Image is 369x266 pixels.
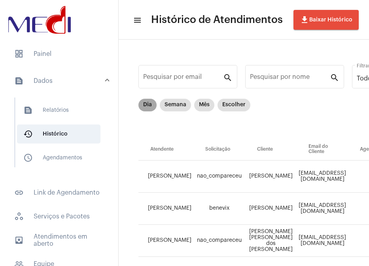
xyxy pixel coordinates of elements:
[245,161,297,193] td: [PERSON_NAME]
[297,161,348,193] td: [EMAIL_ADDRESS][DOMAIN_NAME]
[8,231,110,250] span: Atendimentos em aberto
[151,13,283,26] span: Histórico de Atendimentos
[297,193,348,225] td: [EMAIL_ADDRESS][DOMAIN_NAME]
[8,207,110,226] span: Serviços e Pacotes
[138,99,157,111] mat-chip: Dia
[8,44,110,63] span: Painel
[17,148,100,167] span: Agendamentos
[5,68,118,94] mat-expansion-panel-header: sidenav iconDados
[138,138,193,161] th: Atendente
[5,94,118,178] div: sidenav iconDados
[14,188,24,197] mat-icon: sidenav icon
[297,138,348,161] th: Email do Cliente
[300,15,309,25] mat-icon: file_download
[23,153,33,163] mat-icon: sidenav icon
[14,235,24,245] mat-icon: sidenav icon
[138,161,193,193] td: [PERSON_NAME]
[300,17,352,23] span: Baixar Histórico
[23,105,33,115] mat-icon: sidenav icon
[6,4,73,36] img: d3a1b5fa-500b-b90f-5a1c-719c20e9830b.png
[250,75,330,82] input: Pesquisar por nome
[194,99,214,111] mat-chip: Mês
[197,237,242,243] span: nao_compareceu
[133,15,141,25] mat-icon: sidenav icon
[143,75,223,82] input: Pesquisar por email
[223,73,233,82] mat-icon: search
[14,212,24,221] span: sidenav icon
[8,183,110,202] span: Link de Agendamento
[330,73,339,82] mat-icon: search
[14,76,106,86] mat-panel-title: Dados
[245,138,297,161] th: Cliente
[138,193,193,225] td: [PERSON_NAME]
[218,99,250,111] mat-chip: Escolher
[160,99,191,111] mat-chip: Semana
[17,101,100,120] span: Relatórios
[297,225,348,257] td: [EMAIL_ADDRESS][DOMAIN_NAME]
[23,129,33,139] mat-icon: sidenav icon
[245,225,297,257] td: [PERSON_NAME] [PERSON_NAME] dos [PERSON_NAME]
[197,173,242,179] span: nao_compareceu
[209,205,229,211] span: benevix
[14,76,24,86] mat-icon: sidenav icon
[14,49,24,59] span: sidenav icon
[293,10,359,30] button: Baixar Histórico
[17,124,100,144] span: Histórico
[245,193,297,225] td: [PERSON_NAME]
[193,138,245,161] th: Solicitação
[138,225,193,257] td: [PERSON_NAME]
